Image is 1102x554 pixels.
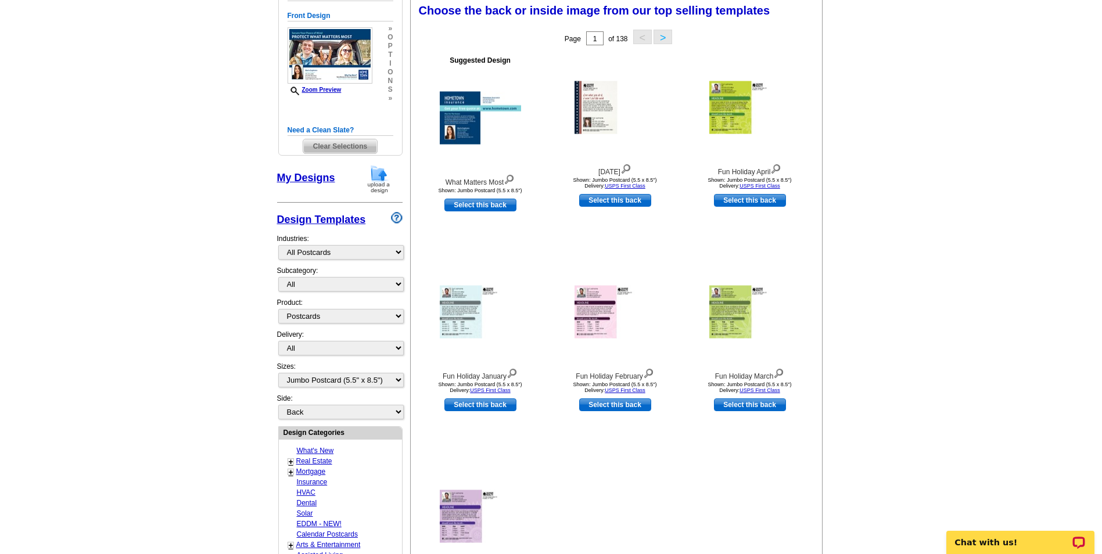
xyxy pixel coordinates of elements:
[551,366,679,382] div: Fun Holiday February
[686,366,814,382] div: Fun Holiday March
[551,161,679,177] div: [DATE]
[551,382,679,393] div: Shown: Jumbo Postcard (5.5 x 8.5") Delivery:
[277,329,403,361] div: Delivery:
[277,228,403,265] div: Industries:
[565,35,581,43] span: Page
[277,361,403,393] div: Sizes:
[709,81,791,134] img: Fun Holiday April
[470,387,511,393] a: USPS First Class
[440,286,521,339] img: Fun Holiday January
[288,125,393,136] h5: Need a Clean Slate?
[440,92,521,145] img: What Matters Most
[296,467,326,476] a: Mortgage
[387,42,393,51] span: p
[575,286,656,339] img: Fun Holiday February
[686,382,814,393] div: Shown: Jumbo Postcard (5.5 x 8.5") Delivery:
[686,177,814,189] div: Shown: Jumbo Postcard (5.5 x 8.5") Delivery:
[444,398,516,411] a: use this design
[277,214,366,225] a: Design Templates
[740,387,780,393] a: USPS First Class
[387,33,393,42] span: o
[686,161,814,177] div: Fun Holiday April
[939,517,1102,554] iframe: LiveChat chat widget
[714,398,786,411] a: use this design
[654,30,672,44] button: >
[633,30,652,44] button: <
[288,27,372,84] img: GENPJF_insurance_WhatMattersMost_ALL.jpg
[364,164,394,194] img: upload-design
[714,194,786,207] a: use this design
[504,172,515,185] img: view design details
[296,541,361,549] a: Arts & Entertainment
[297,447,334,455] a: What's New
[277,297,403,329] div: Product:
[289,541,293,550] a: +
[297,509,313,517] a: Solar
[297,530,358,538] a: Calendar Postcards
[551,177,679,189] div: Shown: Jumbo Postcard (5.5 x 8.5") Delivery:
[277,172,335,184] a: My Designs
[608,35,627,43] span: of 138
[387,59,393,68] span: i
[450,56,511,64] b: Suggested Design
[391,212,403,224] img: design-wizard-help-icon.png
[289,457,293,466] a: +
[297,478,328,486] a: Insurance
[297,520,342,528] a: EDDM - NEW!
[277,265,403,297] div: Subcategory:
[419,4,770,17] span: Choose the back or inside image from our top selling templates
[605,387,645,393] a: USPS First Class
[289,467,293,477] a: +
[296,457,332,465] a: Real Estate
[643,366,654,379] img: view design details
[417,172,544,188] div: What Matters Most
[709,286,791,339] img: Fun Holiday March
[387,24,393,33] span: »
[288,10,393,21] h5: Front Design
[387,77,393,85] span: n
[770,161,781,174] img: view design details
[440,490,521,543] img: Fun Holiday May
[417,366,544,382] div: Fun Holiday January
[387,51,393,59] span: t
[773,366,784,379] img: view design details
[444,199,516,211] a: use this design
[579,398,651,411] a: use this design
[605,183,645,189] a: USPS First Class
[575,81,656,134] img: Labor Day
[417,188,544,193] div: Shown: Jumbo Postcard (5.5 x 8.5")
[297,499,317,507] a: Dental
[620,161,631,174] img: view design details
[297,488,315,497] a: HVAC
[507,366,518,379] img: view design details
[288,87,342,93] a: Zoom Preview
[303,139,377,153] span: Clear Selections
[387,94,393,103] span: »
[740,183,780,189] a: USPS First Class
[417,382,544,393] div: Shown: Jumbo Postcard (5.5 x 8.5") Delivery:
[387,68,393,77] span: o
[387,85,393,94] span: s
[277,393,403,420] div: Side:
[279,427,402,438] div: Design Categories
[579,194,651,207] a: use this design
